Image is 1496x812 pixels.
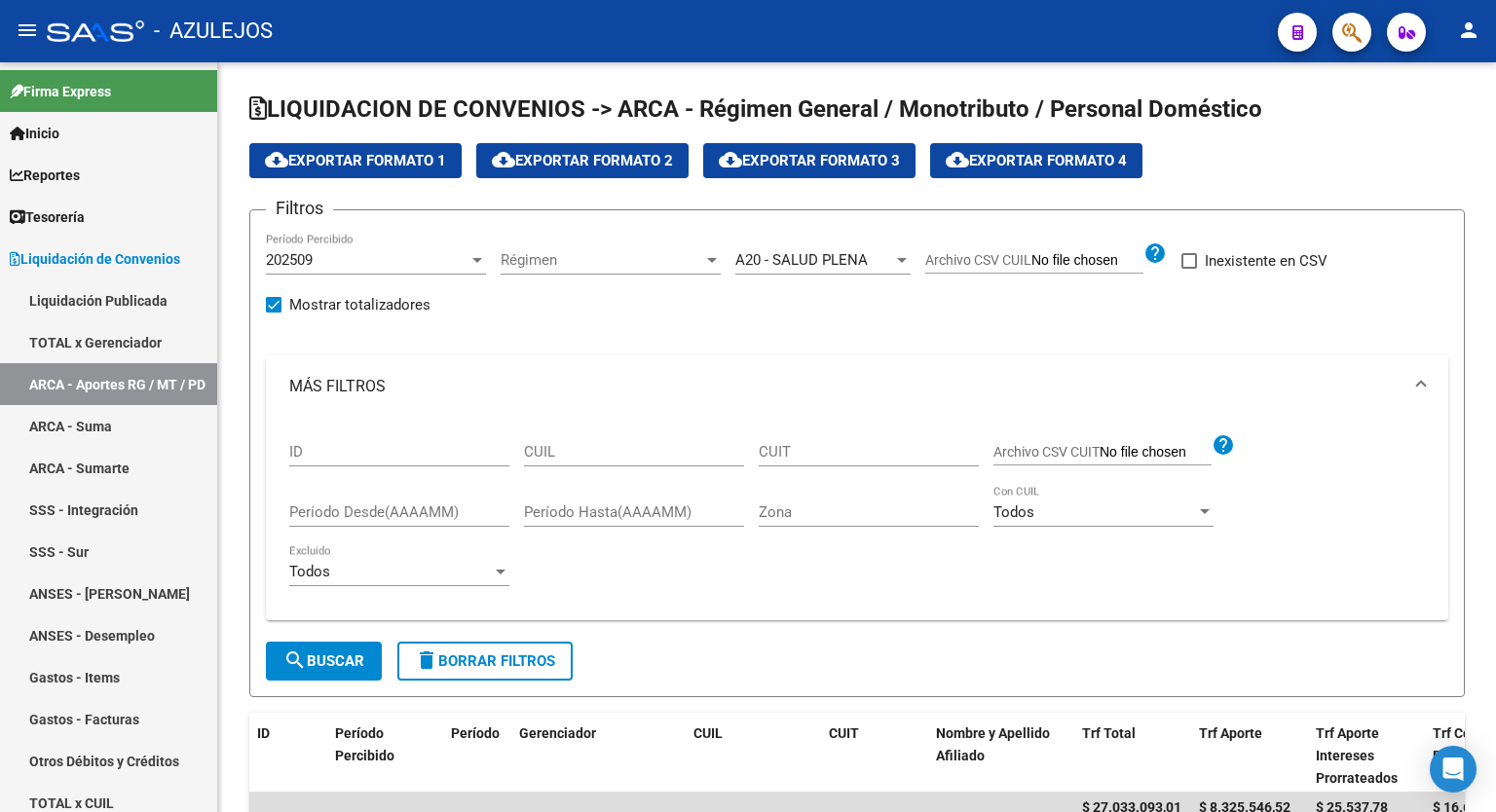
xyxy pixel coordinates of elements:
mat-icon: cloud_download [492,148,515,171]
mat-icon: delete [415,648,438,672]
button: Exportar Formato 2 [476,143,689,178]
span: ID [257,725,270,741]
span: Exportar Formato 2 [492,152,673,169]
span: Período Percibido [335,725,394,763]
datatable-header-cell: CUIT [821,713,928,798]
span: Borrar Filtros [415,652,555,670]
span: Archivo CSV CUIL [925,252,1031,268]
span: Exportar Formato 3 [719,152,900,169]
datatable-header-cell: Trf Aporte Intereses Prorrateados [1308,713,1425,798]
span: Inexistente en CSV [1205,249,1328,273]
button: Borrar Filtros [397,642,573,681]
mat-icon: cloud_download [265,148,288,171]
mat-icon: cloud_download [719,148,742,171]
span: CUIT [829,725,859,741]
span: Firma Express [10,81,111,102]
span: Trf Total [1082,725,1136,741]
mat-icon: cloud_download [946,148,969,171]
span: Liquidación de Convenios [10,248,180,270]
mat-icon: help [1212,433,1235,457]
span: Mostrar totalizadores [289,293,430,316]
span: Reportes [10,165,80,186]
span: Trf Aporte [1199,725,1262,741]
div: MÁS FILTROS [266,418,1448,620]
datatable-header-cell: CUIL [686,713,793,798]
span: Gerenciador [519,725,596,741]
datatable-header-cell: Trf Total [1074,713,1191,798]
input: Archivo CSV CUIT [1100,444,1212,461]
span: Todos [289,563,330,580]
datatable-header-cell: Nombre y Apellido Afiliado [928,713,1074,798]
span: Nombre y Apellido Afiliado [936,725,1050,763]
datatable-header-cell: Gerenciador [511,713,657,798]
span: LIQUIDACION DE CONVENIOS -> ARCA - Régimen General / Monotributo / Personal Doméstico [249,95,1262,123]
datatable-header-cell: ID [249,713,327,798]
span: Todos [993,503,1034,521]
mat-icon: help [1143,241,1167,265]
mat-panel-title: MÁS FILTROS [289,376,1402,397]
mat-expansion-panel-header: MÁS FILTROS [266,355,1448,418]
span: - AZULEJOS [154,10,273,53]
mat-icon: menu [16,18,39,42]
span: Archivo CSV CUIT [993,444,1100,460]
mat-icon: search [283,648,307,672]
button: Buscar [266,642,382,681]
span: Buscar [283,652,364,670]
span: A20 - SALUD PLENA [735,251,868,269]
span: Período [451,725,500,741]
button: Exportar Formato 4 [930,143,1142,178]
button: Exportar Formato 1 [249,143,462,178]
datatable-header-cell: Período Percibido [327,713,415,798]
span: 202509 [266,251,313,269]
span: CUIL [693,725,723,741]
span: Exportar Formato 1 [265,152,446,169]
h3: Filtros [266,195,333,222]
button: Exportar Formato 3 [703,143,916,178]
input: Archivo CSV CUIL [1031,252,1143,270]
span: Trf Aporte Intereses Prorrateados [1316,725,1398,786]
span: Régimen [501,251,703,269]
datatable-header-cell: Trf Aporte [1191,713,1308,798]
div: Open Intercom Messenger [1430,746,1477,793]
span: Inicio [10,123,59,144]
span: Exportar Formato 4 [946,152,1127,169]
mat-icon: person [1457,18,1480,42]
span: Tesorería [10,206,85,228]
datatable-header-cell: Período [443,713,511,798]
